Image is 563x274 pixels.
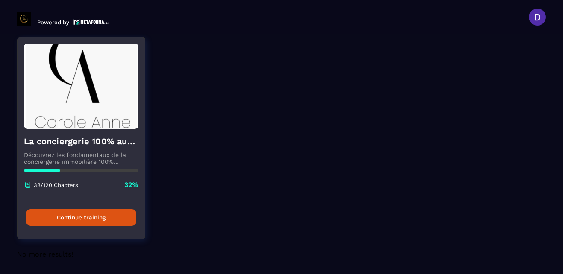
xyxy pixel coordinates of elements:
img: formation-background [24,44,138,129]
a: formation-backgroundLa conciergerie 100% automatiséeDécouvrez les fondamentaux de la conciergerie... [17,37,156,250]
h4: La conciergerie 100% automatisée [24,135,138,147]
img: logo-branding [17,12,31,26]
p: 38/120 Chapters [34,182,78,188]
p: Découvrez les fondamentaux de la conciergerie immobilière 100% automatisée. Cette formation est c... [24,152,138,165]
button: Continue training [26,209,136,226]
p: Powered by [37,19,69,26]
img: logo [73,18,109,26]
span: No more results! [17,250,73,258]
p: 32% [124,180,138,189]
